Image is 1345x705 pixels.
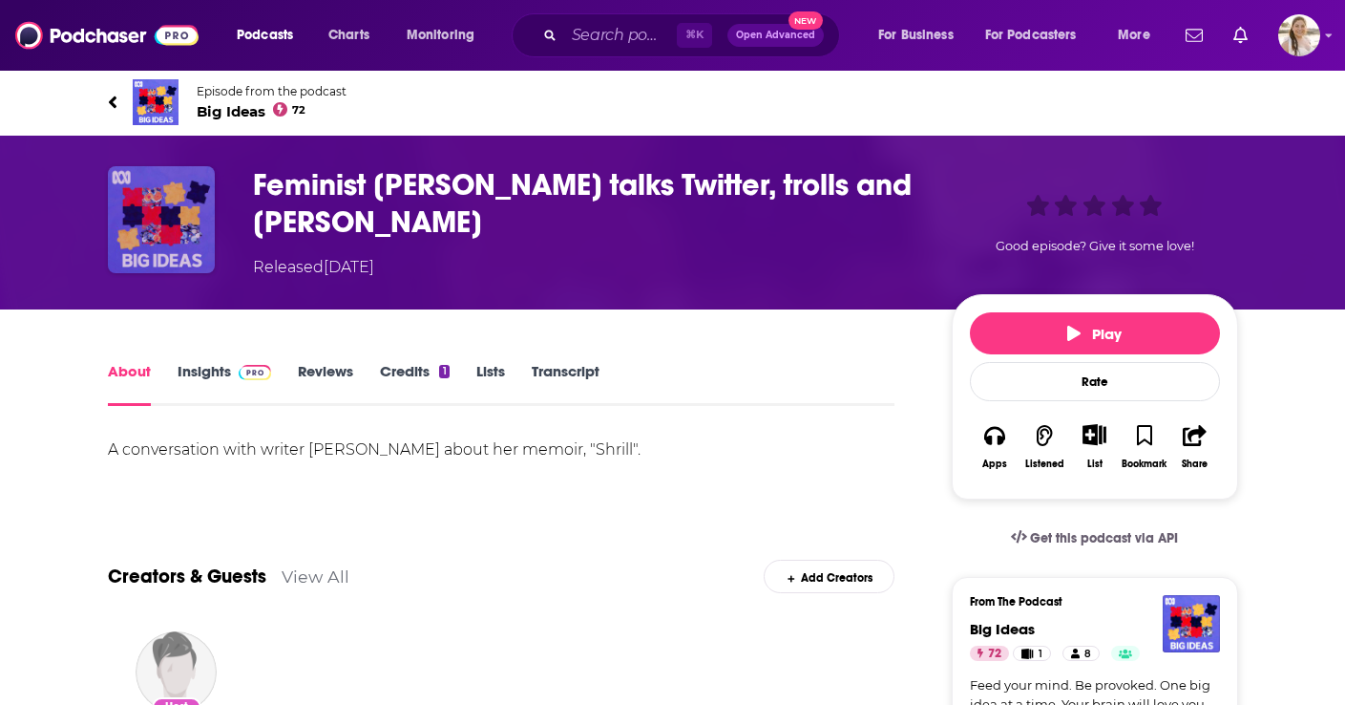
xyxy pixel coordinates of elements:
button: Share [1169,412,1219,481]
div: Search podcasts, credits, & more... [530,13,858,57]
div: Apps [982,459,1007,470]
div: Share [1182,459,1208,470]
button: open menu [865,20,977,51]
div: Rate [970,362,1220,401]
span: 72 [988,645,1001,664]
button: Bookmark [1120,412,1169,481]
h3: From The Podcast [970,595,1205,609]
a: Show notifications dropdown [1178,19,1210,52]
img: Feminist Lindy West talks Twitter, trolls and Trump [108,166,215,273]
span: Episode from the podcast [197,84,347,98]
button: open menu [973,20,1104,51]
span: ⌘ K [677,23,712,48]
a: Creators & Guests [108,565,266,588]
a: Transcript [532,362,599,406]
a: Credits1 [380,362,449,406]
div: Bookmark [1122,459,1166,470]
span: 1 [1039,645,1042,664]
button: open menu [1104,20,1174,51]
a: Get this podcast via API [996,515,1194,562]
span: 8 [1084,645,1091,664]
a: InsightsPodchaser Pro [178,362,272,406]
span: Logged in as acquavie [1278,14,1320,56]
button: open menu [393,20,499,51]
img: User Profile [1278,14,1320,56]
a: Charts [316,20,381,51]
div: Listened [1025,459,1064,470]
button: Show More Button [1075,424,1114,445]
span: For Business [878,22,954,49]
a: View All [282,566,349,587]
a: 8 [1062,646,1100,661]
span: Charts [328,22,369,49]
div: Released [DATE] [253,256,374,279]
span: 72 [292,106,305,115]
button: Play [970,312,1220,354]
a: Big IdeasEpisode from the podcastBig Ideas72 [108,79,1238,125]
button: Open AdvancedNew [727,24,824,47]
div: 1 [439,365,449,378]
span: Big Ideas [197,102,347,120]
h1: Feminist Lindy West talks Twitter, trolls and Trump [253,166,921,241]
a: Show notifications dropdown [1226,19,1255,52]
span: Podcasts [237,22,293,49]
img: Podchaser Pro [239,365,272,380]
span: For Podcasters [985,22,1077,49]
span: Monitoring [407,22,474,49]
a: 72 [970,646,1009,661]
a: Lists [476,362,505,406]
img: Big Ideas [1163,595,1220,652]
div: A conversation with writer [PERSON_NAME] about her memoir, "Shrill". [108,437,895,463]
div: List [1087,458,1103,470]
span: More [1118,22,1150,49]
button: Listened [1019,412,1069,481]
span: Play [1067,325,1122,343]
span: Open Advanced [736,31,815,40]
img: Big Ideas [133,79,179,125]
a: Big Ideas [970,620,1035,638]
span: Good episode? Give it some love! [996,239,1194,253]
span: Get this podcast via API [1030,530,1178,546]
button: Apps [970,412,1019,481]
div: Add Creators [764,560,894,593]
a: 1 [1013,646,1050,661]
a: About [108,362,151,406]
button: open menu [223,20,318,51]
button: Show profile menu [1278,14,1320,56]
div: Show More ButtonList [1069,412,1119,481]
a: Reviews [298,362,353,406]
input: Search podcasts, credits, & more... [564,20,677,51]
img: Podchaser - Follow, Share and Rate Podcasts [15,17,199,53]
span: New [788,11,823,30]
